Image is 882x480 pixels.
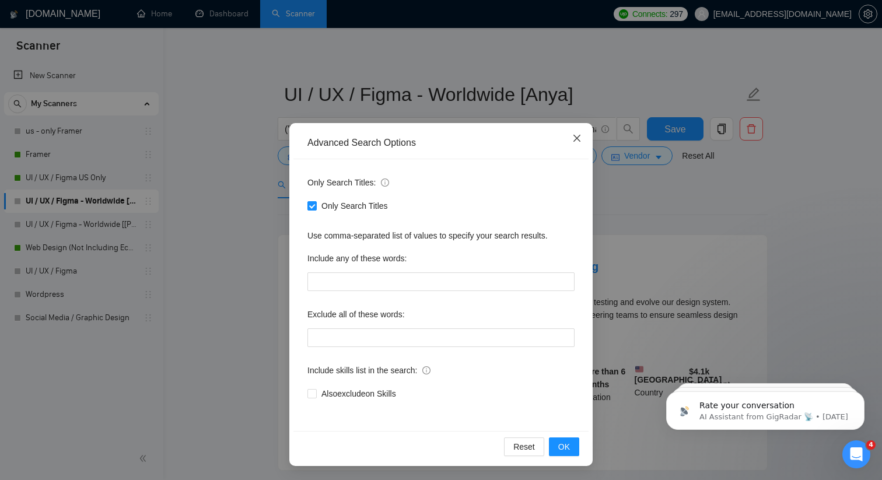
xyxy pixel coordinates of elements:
span: Only Search Titles [317,199,393,212]
button: Reset [504,437,544,456]
label: Include any of these words: [307,249,407,268]
div: Advanced Search Options [307,136,575,149]
span: Reset [513,440,535,453]
span: Include skills list in the search: [307,364,430,377]
span: OK [558,440,570,453]
button: OK [549,437,579,456]
span: Only Search Titles: [307,176,389,189]
span: info-circle [422,366,430,374]
label: Exclude all of these words: [307,305,405,324]
iframe: Intercom live chat [842,440,870,468]
span: close [572,134,582,143]
button: Close [561,123,593,155]
iframe: Intercom notifications message [649,367,882,449]
div: Use comma-separated list of values to specify your search results. [307,229,575,242]
span: Also exclude on Skills [317,387,401,400]
span: info-circle [381,178,389,187]
span: 4 [866,440,876,450]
